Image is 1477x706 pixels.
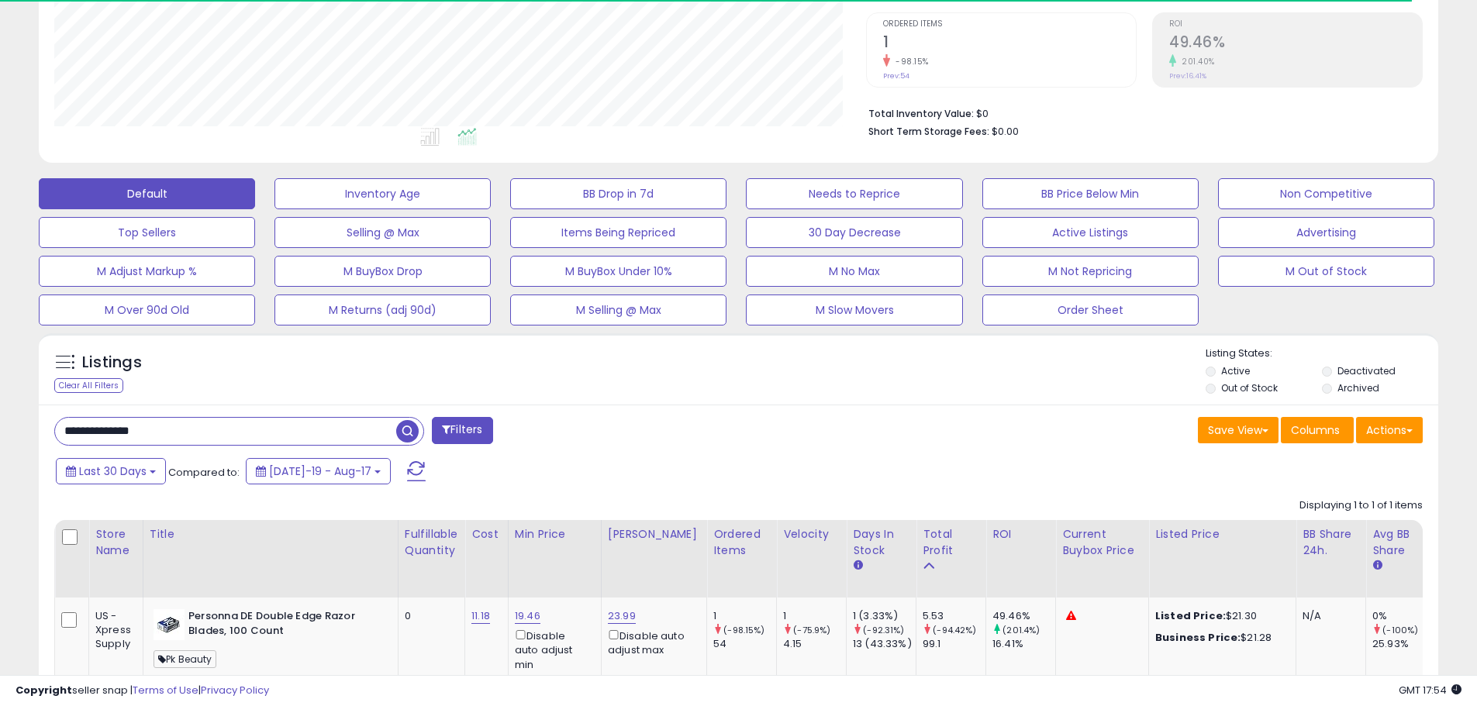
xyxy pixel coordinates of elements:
div: Disable auto adjust min [515,627,589,672]
button: 30 Day Decrease [746,217,962,248]
b: Personna DE Double Edge Razor Blades, 100 Count [188,609,377,642]
label: Archived [1337,381,1379,394]
img: 41Lr+24TY8L._SL40_.jpg [154,609,185,640]
button: M BuyBox Under 10% [510,256,726,287]
a: Terms of Use [133,683,198,697]
div: 13 (43.33%) [853,637,916,651]
div: 1 [713,609,776,623]
div: Current Buybox Price [1062,526,1142,559]
button: M Out of Stock [1218,256,1434,287]
div: Total Profit [923,526,979,559]
small: 201.40% [1176,56,1215,67]
div: Disable auto adjust max [608,627,695,657]
div: 0 [405,609,453,623]
button: M BuyBox Drop [274,256,491,287]
button: Default [39,178,255,209]
div: Days In Stock [853,526,909,559]
div: 16.41% [992,637,1055,651]
span: Columns [1291,422,1340,438]
button: Items Being Repriced [510,217,726,248]
div: Store Name [95,526,136,559]
button: BB Drop in 7d [510,178,726,209]
label: Deactivated [1337,364,1396,377]
small: Prev: 54 [883,71,909,81]
small: Prev: 16.41% [1169,71,1206,81]
div: $21.30 [1155,609,1284,623]
div: 1 (3.33%) [853,609,916,623]
small: -98.15% [890,56,929,67]
b: Total Inventory Value: [868,107,974,120]
div: Listed Price [1155,526,1289,542]
small: (-100%) [1382,624,1418,636]
button: [DATE]-19 - Aug-17 [246,458,391,484]
span: $0.00 [992,124,1019,139]
h2: 1 [883,33,1136,54]
button: Last 30 Days [56,458,166,484]
a: 23.99 [608,608,636,624]
div: Title [150,526,392,542]
div: 4.15 [783,637,846,651]
div: BB Share 24h. [1303,526,1359,559]
button: Selling @ Max [274,217,491,248]
label: Out of Stock [1221,381,1278,394]
div: seller snap | | [16,684,269,698]
div: Ordered Items [713,526,770,559]
button: Active Listings [982,217,1199,248]
small: (-94.42%) [933,624,976,636]
small: Days In Stock. [853,559,862,573]
div: 49.46% [992,609,1055,623]
button: M Returns (adj 90d) [274,294,491,325]
div: Avg BB Share [1372,526,1429,559]
a: Privacy Policy [201,683,269,697]
button: Filters [432,417,492,444]
b: Short Term Storage Fees: [868,125,989,138]
div: Displaying 1 to 1 of 1 items [1299,498,1423,513]
div: 54 [713,637,776,651]
small: (-75.9%) [793,624,830,636]
div: 1 [783,609,846,623]
div: [PERSON_NAME] [608,526,700,542]
button: M Slow Movers [746,294,962,325]
span: Compared to: [168,465,240,480]
div: Min Price [515,526,595,542]
span: Pk Beauty [154,650,217,668]
div: N/A [1303,609,1354,623]
button: M Selling @ Max [510,294,726,325]
a: 11.18 [471,608,490,624]
button: BB Price Below Min [982,178,1199,209]
button: M Over 90d Old [39,294,255,325]
button: M Not Repricing [982,256,1199,287]
div: Velocity [783,526,840,542]
h2: 49.46% [1169,33,1422,54]
button: Order Sheet [982,294,1199,325]
div: Cost [471,526,502,542]
p: Listing States: [1206,346,1438,361]
div: $21.28 [1155,631,1284,645]
button: Save View [1198,417,1279,443]
button: Non Competitive [1218,178,1434,209]
div: 0% [1372,609,1435,623]
h5: Listings [82,352,142,374]
button: Needs to Reprice [746,178,962,209]
div: 99.1 [923,637,985,651]
div: 25.93% [1372,637,1435,651]
span: Last 30 Days [79,463,147,479]
li: $0 [868,103,1411,122]
div: 5.53 [923,609,985,623]
div: Clear All Filters [54,378,123,393]
button: M No Max [746,256,962,287]
span: ROI [1169,20,1422,29]
a: 19.46 [515,608,540,624]
b: Business Price: [1155,630,1241,645]
span: Ordered Items [883,20,1136,29]
small: (-92.31%) [863,624,904,636]
button: Top Sellers [39,217,255,248]
div: Fulfillable Quantity [405,526,458,559]
div: ROI [992,526,1049,542]
label: Active [1221,364,1250,377]
button: Actions [1356,417,1423,443]
button: Columns [1281,417,1354,443]
span: 2025-09-17 17:54 GMT [1399,683,1461,697]
button: Inventory Age [274,178,491,209]
b: Listed Price: [1155,608,1226,623]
